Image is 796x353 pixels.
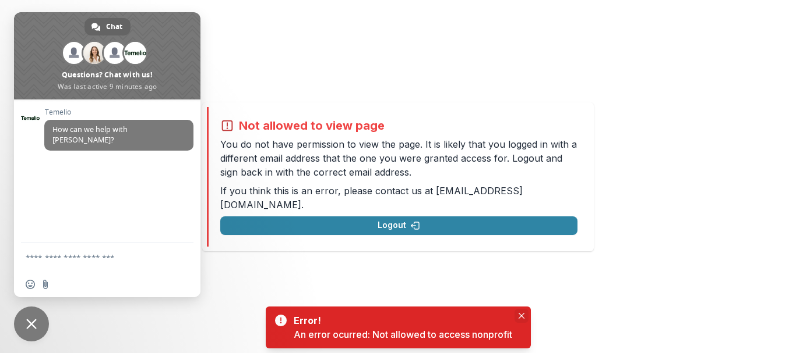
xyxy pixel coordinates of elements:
[220,185,523,211] a: [EMAIL_ADDRESS][DOMAIN_NAME]
[220,216,577,235] button: Logout
[515,309,529,323] button: Close
[294,313,508,327] div: Error!
[84,18,131,35] a: Chat
[220,184,577,212] p: If you think this is an error, please contact us at .
[26,280,35,289] span: Insert an emoji
[106,18,122,35] span: Chat
[239,119,385,133] h2: Not allowed to view page
[44,108,193,116] span: Temelio
[220,137,577,179] p: You do not have permission to view the page. It is likely that you logged in with a different ema...
[41,280,50,289] span: Send a file
[294,327,512,341] div: An error ocurred: Not allowed to access nonprofit
[52,124,128,145] span: How can we help with [PERSON_NAME]?
[26,243,165,272] textarea: Compose your message...
[14,306,49,341] a: Close chat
